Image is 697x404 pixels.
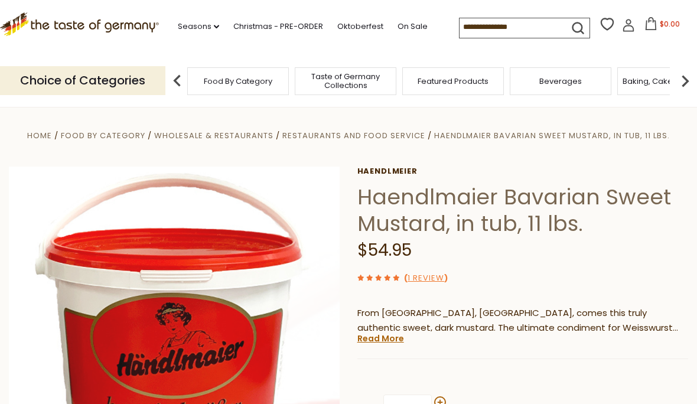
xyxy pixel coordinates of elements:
[418,77,488,86] a: Featured Products
[637,17,688,35] button: $0.00
[204,77,272,86] a: Food By Category
[357,333,404,344] a: Read More
[539,77,582,86] a: Beverages
[357,184,688,237] h1: Haendlmaier Bavarian Sweet Mustard, in tub, 11 lbs.
[154,130,273,141] a: Wholesale & Restaurants
[398,20,428,33] a: On Sale
[178,20,219,33] a: Seasons
[298,72,393,90] a: Taste of Germany Collections
[357,306,688,335] p: From [GEOGRAPHIC_DATA], [GEOGRAPHIC_DATA], comes this truly authentic sweet, dark mustard. The ul...
[408,272,444,285] a: 1 Review
[673,69,697,93] img: next arrow
[660,19,680,29] span: $0.00
[404,272,448,284] span: ( )
[357,239,412,262] span: $54.95
[357,167,688,176] a: Haendlmeier
[233,20,323,33] a: Christmas - PRE-ORDER
[434,130,670,141] a: Haendlmaier Bavarian Sweet Mustard, in tub, 11 lbs.
[337,20,383,33] a: Oktoberfest
[282,130,425,141] a: Restaurants and Food Service
[61,130,145,141] a: Food By Category
[165,69,189,93] img: previous arrow
[27,130,52,141] a: Home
